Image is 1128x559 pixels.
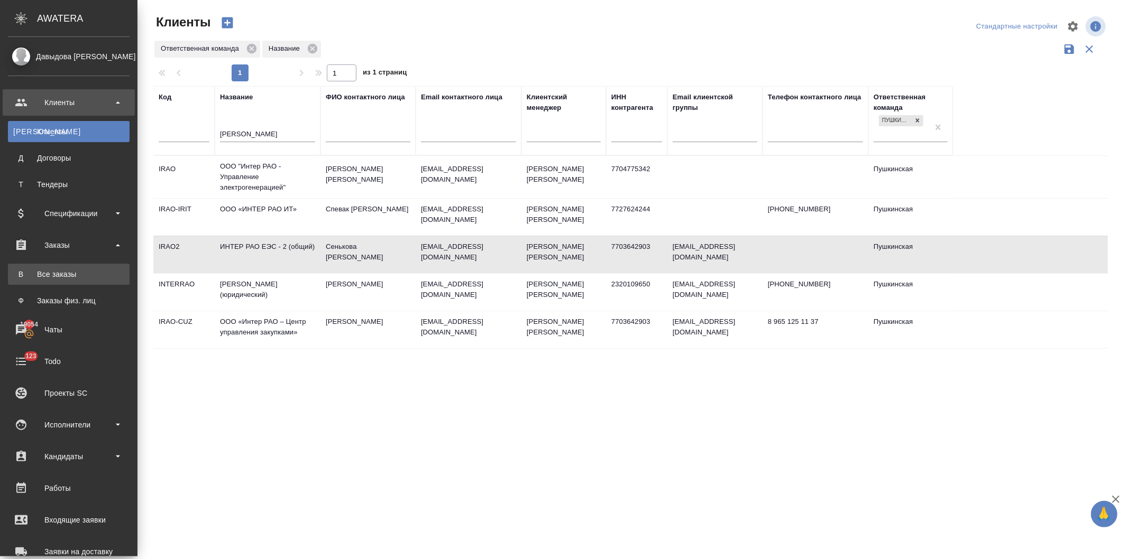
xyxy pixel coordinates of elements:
a: ДДоговоры [8,147,130,169]
span: 19054 [14,319,44,330]
div: Чаты [8,322,130,338]
p: [PHONE_NUMBER] [768,279,863,290]
a: Работы [3,475,135,501]
a: [PERSON_NAME]Клиенты [8,121,130,142]
a: ТТендеры [8,174,130,195]
div: Все заказы [13,269,124,279]
td: Пушкинская [868,311,953,348]
a: 19054Чаты [3,316,135,343]
div: Заказы [8,237,130,253]
td: [PERSON_NAME] [PERSON_NAME] [521,159,606,195]
td: [PERSON_NAME] [320,274,416,311]
td: [PERSON_NAME] [PERSON_NAME] [521,311,606,348]
td: IRAO-CUZ [153,311,215,348]
span: Клиенты [153,14,210,31]
td: ИНТЕР РАО ЕЭС - 2 (общий) [215,236,320,273]
div: Работы [8,480,130,496]
td: Пушкинская [868,274,953,311]
div: Клиенты [13,126,124,137]
td: INTERRAO [153,274,215,311]
a: ВВсе заказы [8,264,130,285]
td: Сенькова [PERSON_NAME] [320,236,416,273]
span: Посмотреть информацию [1086,16,1108,36]
span: Настроить таблицу [1060,14,1086,39]
div: Входящие заявки [8,512,130,528]
div: Договоры [13,153,124,163]
div: Спецификации [8,206,130,221]
div: Кандидаты [8,449,130,464]
p: 8 965 125 11 37 [768,316,863,327]
p: [EMAIL_ADDRESS][DOMAIN_NAME] [421,204,516,225]
td: [PERSON_NAME] [PERSON_NAME] [521,236,606,273]
span: из 1 страниц [363,66,407,81]
div: Код [159,92,171,103]
td: 7727624244 [606,199,667,236]
div: split button [974,18,1060,35]
button: 🙏 [1091,501,1117,527]
td: [PERSON_NAME] [PERSON_NAME] [521,199,606,236]
span: 🙏 [1095,503,1113,525]
p: [EMAIL_ADDRESS][DOMAIN_NAME] [421,316,516,338]
div: Давыдова [PERSON_NAME] [8,51,130,62]
div: Email контактного лица [421,92,502,103]
td: ООО «ИНТЕР РАО ИТ» [215,199,320,236]
p: [EMAIL_ADDRESS][DOMAIN_NAME] [421,241,516,263]
a: Входящие заявки [3,507,135,533]
p: Ответственная команда [161,43,243,54]
td: [EMAIL_ADDRESS][DOMAIN_NAME] [667,311,763,348]
td: [EMAIL_ADDRESS][DOMAIN_NAME] [667,274,763,311]
td: IRAO-IRIT [153,199,215,236]
div: Заказы физ. лиц [13,295,124,306]
div: Ответственная команда [154,41,260,58]
td: Спевак [PERSON_NAME] [320,199,416,236]
a: 123Todo [3,348,135,375]
div: Тендеры [13,179,124,190]
td: Пушкинская [868,199,953,236]
button: Сбросить фильтры [1079,39,1099,59]
td: 7703642903 [606,236,667,273]
td: [PERSON_NAME] [PERSON_NAME] [521,274,606,311]
a: Проекты SC [3,380,135,406]
div: Проекты SC [8,385,130,401]
td: IRAO [153,159,215,195]
td: [PERSON_NAME] [320,311,416,348]
div: AWATERA [37,8,137,29]
button: Создать [215,14,240,32]
td: 7704775342 [606,159,667,195]
div: Телефон контактного лица [768,92,861,103]
div: Название [262,41,321,58]
p: [PHONE_NUMBER] [768,204,863,215]
td: 2320109650 [606,274,667,311]
td: Пушкинская [868,159,953,195]
td: ООО "Интер РАО - Управление электрогенерацией" [215,156,320,198]
div: Пушкинская [878,114,924,127]
div: Ответственная команда [874,92,948,113]
span: 123 [19,351,43,361]
div: Пушкинская [879,115,912,126]
td: 7703642903 [606,311,667,348]
button: Сохранить фильтры [1059,39,1079,59]
p: [EMAIL_ADDRESS][DOMAIN_NAME] [421,279,516,300]
div: Todo [8,353,130,369]
p: Название [269,43,304,54]
td: [EMAIL_ADDRESS][DOMAIN_NAME] [667,236,763,273]
td: IRAO2 [153,236,215,273]
a: ФЗаказы физ. лиц [8,290,130,311]
p: [EMAIL_ADDRESS][DOMAIN_NAME] [421,164,516,185]
td: [PERSON_NAME] [PERSON_NAME] [320,159,416,195]
td: Пушкинская [868,236,953,273]
div: ИНН контрагента [611,92,662,113]
div: Исполнители [8,417,130,433]
div: Клиенты [8,95,130,110]
td: [PERSON_NAME] (юридический) [215,274,320,311]
div: Клиентский менеджер [527,92,601,113]
div: Название [220,92,253,103]
div: Email клиентской группы [673,92,757,113]
td: ООО «Интер РАО – Центр управления закупками» [215,311,320,348]
div: ФИО контактного лица [326,92,405,103]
